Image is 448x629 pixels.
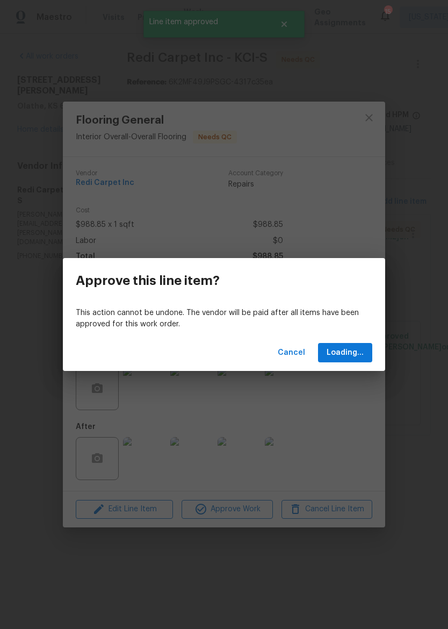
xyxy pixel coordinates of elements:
h3: Approve this line item? [76,273,220,288]
button: Loading... [318,343,372,363]
span: Loading... [327,346,364,360]
p: This action cannot be undone. The vendor will be paid after all items have been approved for this... [76,308,372,330]
span: Cancel [278,346,305,360]
button: Cancel [273,343,309,363]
